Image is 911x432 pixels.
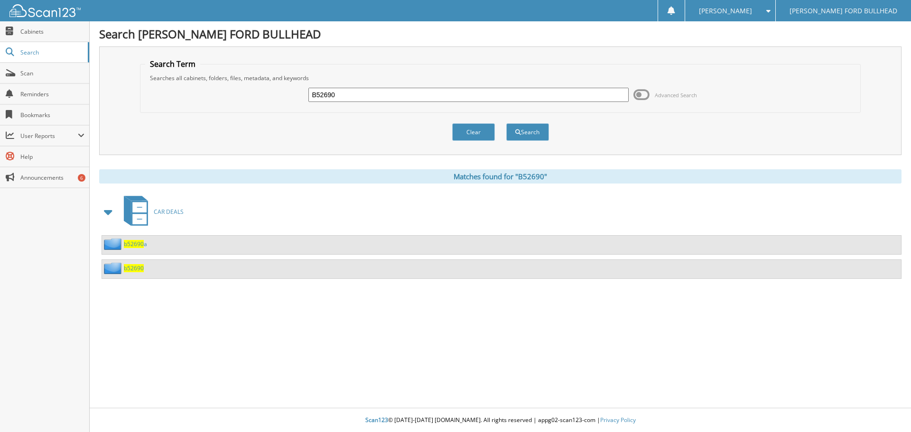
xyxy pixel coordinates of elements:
img: folder2.png [104,238,124,250]
button: Clear [452,123,495,141]
span: b52690 [124,240,144,248]
img: scan123-logo-white.svg [9,4,81,17]
img: folder2.png [104,262,124,274]
span: Scan [20,69,84,77]
span: User Reports [20,132,78,140]
div: Matches found for "B52690" [99,169,902,184]
span: Advanced Search [655,92,697,99]
a: b52690 [124,264,144,272]
h1: Search [PERSON_NAME] FORD BULLHEAD [99,26,902,42]
button: Search [506,123,549,141]
legend: Search Term [145,59,200,69]
span: Cabinets [20,28,84,36]
span: Reminders [20,90,84,98]
iframe: Chat Widget [864,386,911,432]
a: CAR DEALS [118,193,184,230]
a: b52690a [124,240,147,248]
div: © [DATE]-[DATE] [DOMAIN_NAME]. All rights reserved | appg02-scan123-com | [90,409,911,432]
a: Privacy Policy [600,416,636,424]
span: [PERSON_NAME] [699,8,752,14]
span: Scan123 [365,416,388,424]
span: CAR DEALS [154,208,184,216]
span: Help [20,153,84,161]
span: Search [20,48,83,56]
span: Bookmarks [20,111,84,119]
div: Searches all cabinets, folders, files, metadata, and keywords [145,74,856,82]
div: 6 [78,174,85,182]
span: [PERSON_NAME] FORD BULLHEAD [790,8,897,14]
span: Announcements [20,174,84,182]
